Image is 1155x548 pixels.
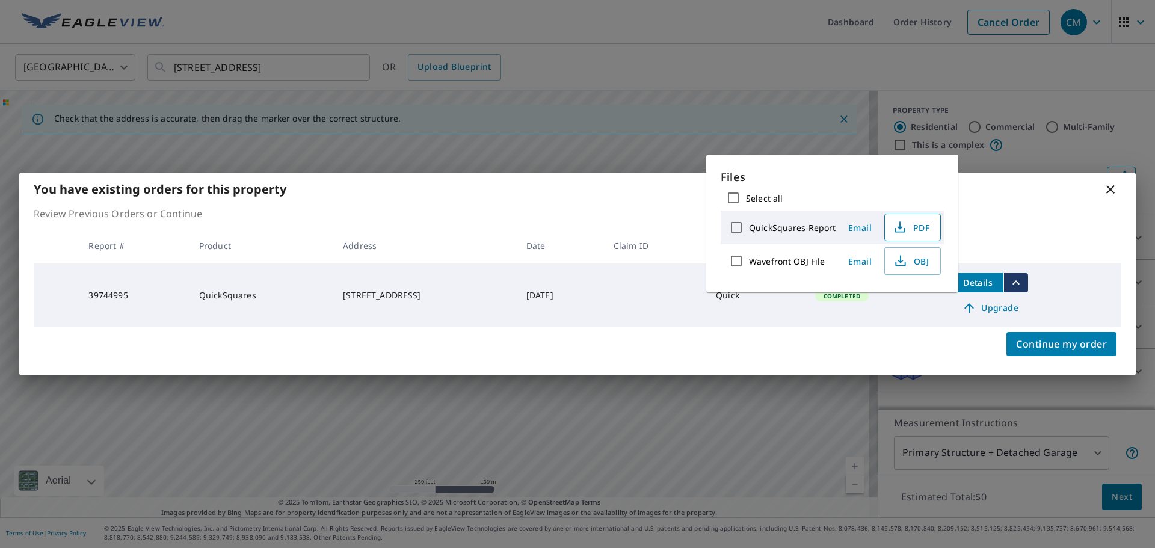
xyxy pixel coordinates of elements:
[604,228,706,263] th: Claim ID
[953,273,1003,292] button: detailsBtn-39744995
[1003,273,1028,292] button: filesDropdownBtn-39744995
[846,256,875,267] span: Email
[79,263,189,327] td: 39744995
[1016,336,1107,353] span: Continue my order
[333,228,517,263] th: Address
[884,247,941,275] button: OBJ
[960,301,1021,315] span: Upgrade
[841,252,879,271] button: Email
[34,181,286,197] b: You have existing orders for this property
[189,263,333,327] td: QuickSquares
[189,228,333,263] th: Product
[816,292,867,300] span: Completed
[960,277,996,288] span: Details
[892,254,931,268] span: OBJ
[721,169,944,185] p: Files
[517,228,604,263] th: Date
[749,256,825,267] label: Wavefront OBJ File
[749,222,836,233] label: QuickSquares Report
[746,192,783,204] label: Select all
[343,289,507,301] div: [STREET_ADDRESS]
[884,214,941,241] button: PDF
[517,263,604,327] td: [DATE]
[846,222,875,233] span: Email
[706,263,805,327] td: Quick
[841,218,879,237] button: Email
[79,228,189,263] th: Report #
[953,298,1028,318] a: Upgrade
[1006,332,1116,356] button: Continue my order
[892,220,931,235] span: PDF
[34,206,1121,221] p: Review Previous Orders or Continue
